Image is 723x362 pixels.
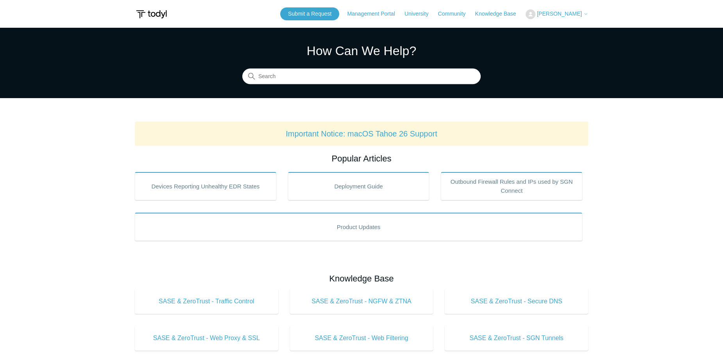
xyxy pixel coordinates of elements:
span: [PERSON_NAME] [537,11,582,17]
h2: Popular Articles [135,152,588,165]
span: SASE & ZeroTrust - Web Proxy & SSL [147,333,267,343]
a: Deployment Guide [288,172,430,200]
h2: Knowledge Base [135,272,588,285]
a: SASE & ZeroTrust - Web Filtering [290,326,433,351]
a: SASE & ZeroTrust - Web Proxy & SSL [135,326,278,351]
a: Submit a Request [280,7,339,20]
button: [PERSON_NAME] [526,9,588,19]
span: SASE & ZeroTrust - Web Filtering [302,333,422,343]
a: Product Updates [135,213,582,241]
a: SASE & ZeroTrust - NGFW & ZTNA [290,289,433,314]
a: University [404,10,436,18]
a: Devices Reporting Unhealthy EDR States [135,172,276,200]
a: Management Portal [347,10,403,18]
img: Todyl Support Center Help Center home page [135,7,168,22]
a: Community [438,10,474,18]
h1: How Can We Help? [242,41,481,60]
a: Outbound Firewall Rules and IPs used by SGN Connect [441,172,582,200]
a: SASE & ZeroTrust - SGN Tunnels [445,326,588,351]
span: SASE & ZeroTrust - NGFW & ZTNA [302,297,422,306]
input: Search [242,69,481,84]
span: SASE & ZeroTrust - Secure DNS [456,297,576,306]
span: SASE & ZeroTrust - Traffic Control [147,297,267,306]
span: SASE & ZeroTrust - SGN Tunnels [456,333,576,343]
a: SASE & ZeroTrust - Traffic Control [135,289,278,314]
a: Knowledge Base [475,10,524,18]
a: Important Notice: macOS Tahoe 26 Support [286,129,437,138]
a: SASE & ZeroTrust - Secure DNS [445,289,588,314]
